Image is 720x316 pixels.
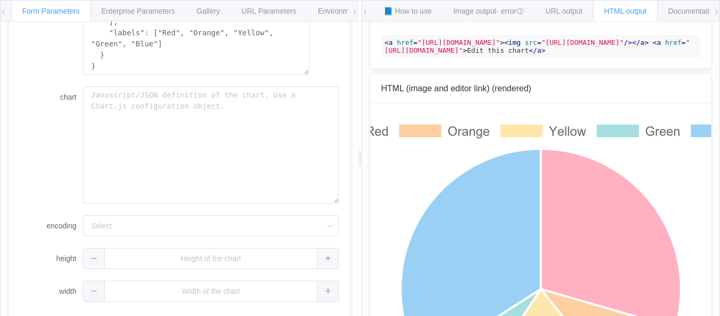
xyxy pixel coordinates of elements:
[197,7,220,15] span: Gallery
[20,87,83,108] label: chart
[497,7,524,15] span: - error
[508,39,520,46] span: img
[504,39,633,46] span: < = />
[657,39,661,46] span: a
[665,39,682,46] span: href
[385,39,504,46] span: < = >
[537,46,541,54] span: a
[381,84,531,93] span: HTML (image and editor link) (rendered)
[20,281,83,302] label: width
[381,35,700,58] code: Edit this chart
[525,39,537,46] span: src
[20,248,83,269] label: height
[417,39,500,46] span: "[URL][DOMAIN_NAME]"
[640,39,645,46] span: a
[83,281,339,302] input: Width of the chart
[397,39,413,46] span: href
[385,39,690,54] span: "[URL][DOMAIN_NAME]"
[83,248,339,269] input: Height of the chart
[83,215,339,236] input: Select
[385,39,690,54] span: < = >
[388,39,393,46] span: a
[22,7,80,15] span: Form Parameters
[632,39,648,46] span: </ >
[453,7,524,15] span: Image output
[384,7,432,15] span: 📘 How to use
[541,39,624,46] span: "[URL][DOMAIN_NAME]"
[529,46,545,54] span: </ >
[668,7,718,15] span: Documentation
[318,7,363,15] span: Environments
[604,7,646,15] span: HTML output
[241,7,296,15] span: URL Parameters
[101,7,175,15] span: Enterprise Parameters
[20,215,83,236] label: encoding
[546,7,582,15] span: URL output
